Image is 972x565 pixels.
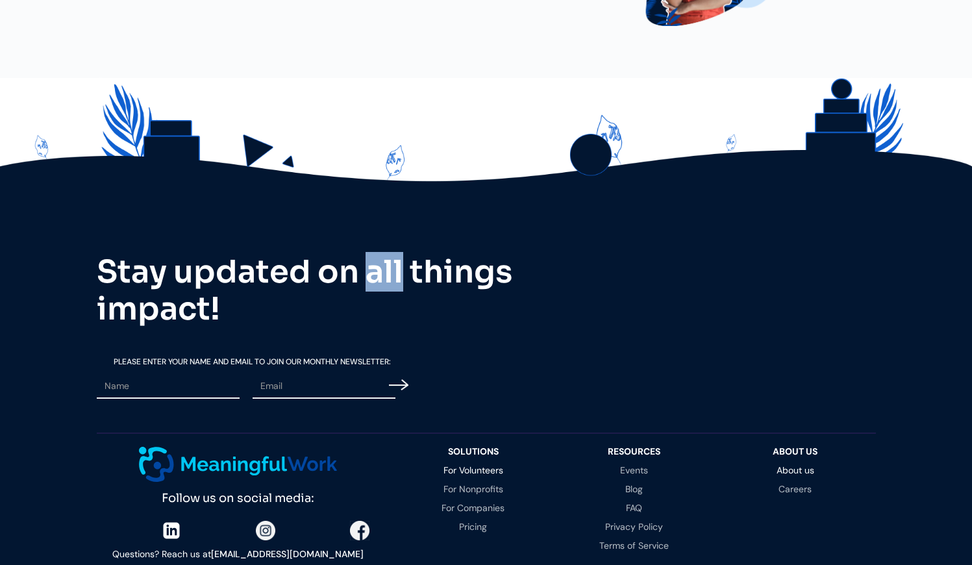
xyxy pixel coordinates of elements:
[406,503,541,512] a: For Companies
[567,541,702,550] a: Terms of Service
[406,466,541,475] a: For Volunteers
[97,374,240,399] input: Name
[97,358,408,366] label: Please Enter your Name and email To Join our Monthly Newsletter:
[567,447,702,456] div: resources
[406,484,541,494] a: For Nonprofits
[728,466,863,475] a: About us
[567,522,702,531] a: Privacy Policy
[97,482,380,509] div: Follow us on social media:
[567,503,702,512] a: FAQ
[97,358,408,404] form: Email Form
[389,369,408,401] input: Submit
[406,447,541,456] div: Solutions
[253,374,395,399] input: Email
[211,548,364,560] a: [EMAIL_ADDRESS][DOMAIN_NAME]
[567,484,702,494] a: Blog
[97,547,380,562] div: Questions? Reach us at
[97,253,551,328] h2: Stay updated on all things impact!
[406,522,541,531] a: Pricing
[728,484,863,494] a: Careers
[567,466,702,475] a: Events
[728,447,863,456] div: About Us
